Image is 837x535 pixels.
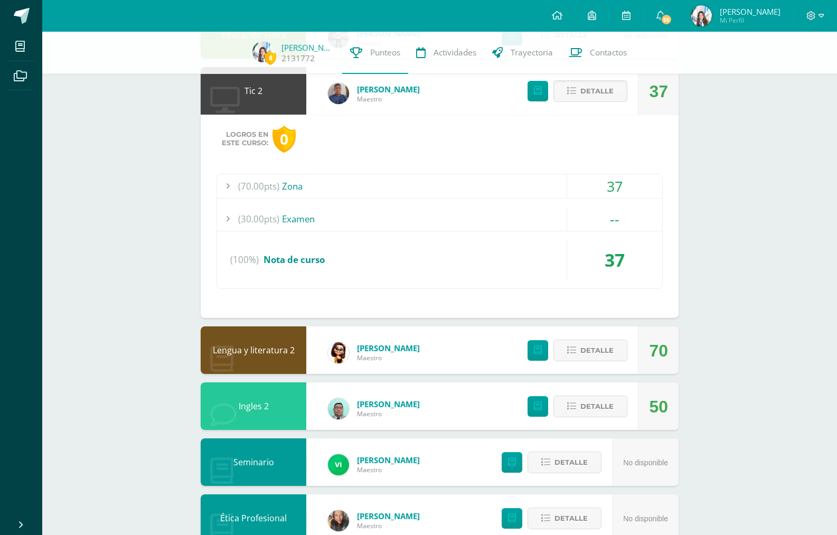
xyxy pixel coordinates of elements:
img: a241c2b06c5b4daf9dd7cbc5f490cd0f.png [328,454,349,475]
a: Actividades [408,32,484,74]
div: 37 [567,174,662,198]
div: Tic 2 [201,67,306,115]
span: (30.00pts) [238,207,279,231]
span: Maestro [357,465,420,474]
a: [PERSON_NAME] [281,42,334,53]
a: Trayectoria [484,32,561,74]
button: Detalle [528,452,601,473]
span: Actividades [434,47,476,58]
button: Detalle [553,80,627,102]
div: Examen [217,207,662,231]
div: Zona [217,174,662,198]
div: Ingles 2 [201,382,306,430]
a: 2131772 [281,53,315,64]
span: Detalle [580,397,614,416]
img: c77a039fa8ee97d9b8c4aa848c3355bb.png [691,5,712,26]
img: bf66807720f313c6207fc724d78fb4d0.png [328,83,349,104]
span: Maestro [357,353,420,362]
div: 70 [649,327,668,374]
div: 37 [567,240,662,280]
span: Maestro [357,409,420,418]
span: No disponible [623,458,668,467]
button: Detalle [553,340,627,361]
span: Detalle [580,81,614,101]
a: [PERSON_NAME] [357,455,420,465]
a: Punteos [342,32,408,74]
img: d4d564538211de5578f7ad7a2fdd564e.png [328,398,349,419]
span: [PERSON_NAME] [720,6,780,17]
span: Maestro [357,521,420,530]
img: cddb2fafc80e4a6e526b97ae3eca20ef.png [328,342,349,363]
div: Seminario [201,438,306,486]
span: Detalle [580,341,614,360]
a: [PERSON_NAME] [357,84,420,95]
a: Contactos [561,32,635,74]
a: [PERSON_NAME] [357,399,420,409]
span: 55 [661,14,672,25]
img: c77a039fa8ee97d9b8c4aa848c3355bb.png [252,41,274,62]
div: 0 [272,126,296,153]
span: Contactos [590,47,627,58]
a: [PERSON_NAME] [357,511,420,521]
img: 8286b9a544571e995a349c15127c7be6.png [328,510,349,531]
div: 50 [649,383,668,430]
span: Mi Perfil [720,16,780,25]
span: (100%) [230,240,259,280]
span: Punteos [370,47,400,58]
span: No disponible [623,514,668,523]
span: Detalle [554,453,588,472]
div: 37 [649,68,668,115]
span: Trayectoria [511,47,553,58]
button: Detalle [528,508,601,529]
span: 8 [265,51,276,64]
button: Detalle [553,396,627,417]
span: Logros en este curso: [222,130,268,147]
div: -- [567,207,662,231]
span: Nota de curso [264,254,325,266]
span: Maestro [357,95,420,104]
span: Detalle [554,509,588,528]
div: Lengua y literatura 2 [201,326,306,374]
a: [PERSON_NAME] [357,343,420,353]
span: (70.00pts) [238,174,279,198]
